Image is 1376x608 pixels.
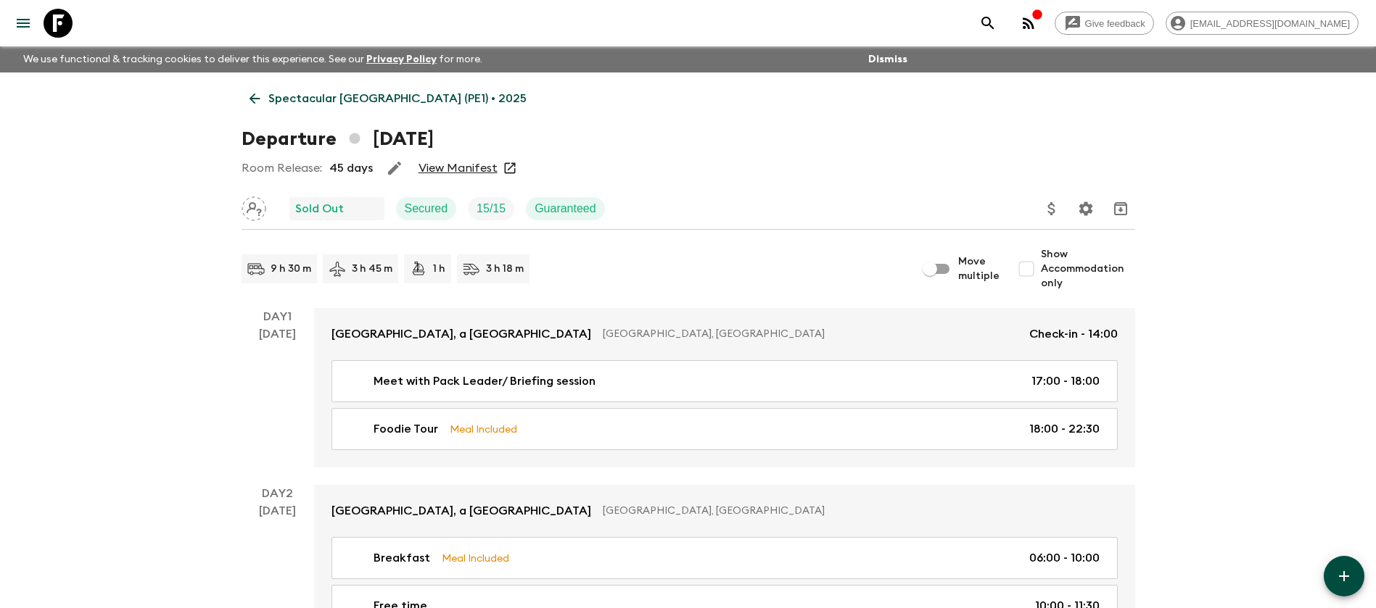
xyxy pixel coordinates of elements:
[1106,194,1135,223] button: Archive (Completed, Cancelled or Unsynced Departures only)
[331,408,1118,450] a: Foodie TourMeal Included18:00 - 22:30
[366,54,437,64] a: Privacy Policy
[1029,420,1100,438] p: 18:00 - 22:30
[242,485,314,502] p: Day 2
[331,325,591,343] p: [GEOGRAPHIC_DATA], a [GEOGRAPHIC_DATA]
[1077,18,1153,29] span: Give feedback
[973,9,1002,38] button: search adventures
[374,420,438,438] p: Foodie Tour
[331,537,1118,579] a: BreakfastMeal Included06:00 - 10:00
[331,502,591,520] p: [GEOGRAPHIC_DATA], a [GEOGRAPHIC_DATA]
[17,46,488,72] p: We use functional & tracking cookies to deliver this experience. See our for more.
[442,550,509,566] p: Meal Included
[1029,325,1118,343] p: Check-in - 14:00
[1029,549,1100,567] p: 06:00 - 10:00
[242,159,322,177] p: Room Release:
[242,84,535,113] a: Spectacular [GEOGRAPHIC_DATA] (PE1) • 2025
[1031,372,1100,390] p: 17:00 - 18:00
[1055,12,1154,35] a: Give feedback
[396,197,457,220] div: Secured
[603,504,1106,518] p: [GEOGRAPHIC_DATA], [GEOGRAPHIC_DATA]
[242,125,434,154] h1: Departure [DATE]
[314,485,1135,537] a: [GEOGRAPHIC_DATA], a [GEOGRAPHIC_DATA][GEOGRAPHIC_DATA], [GEOGRAPHIC_DATA]
[271,262,311,276] p: 9 h 30 m
[477,200,506,217] p: 15 / 15
[419,161,498,175] a: View Manifest
[535,200,596,217] p: Guaranteed
[433,262,445,276] p: 1 h
[486,262,524,276] p: 3 h 18 m
[1041,247,1135,291] span: Show Accommodation only
[242,201,266,212] span: Assign pack leader
[450,421,517,437] p: Meal Included
[865,49,911,70] button: Dismiss
[405,200,448,217] p: Secured
[603,327,1018,341] p: [GEOGRAPHIC_DATA], [GEOGRAPHIC_DATA]
[268,90,527,107] p: Spectacular [GEOGRAPHIC_DATA] (PE1) • 2025
[1037,194,1066,223] button: Update Price, Early Bird Discount and Costs
[374,372,596,390] p: Meet with Pack Leader/ Briefing session
[352,262,392,276] p: 3 h 45 m
[374,549,430,567] p: Breakfast
[295,200,344,217] p: Sold Out
[259,325,296,467] div: [DATE]
[9,9,38,38] button: menu
[468,197,514,220] div: Trip Fill
[1166,12,1359,35] div: [EMAIL_ADDRESS][DOMAIN_NAME]
[331,360,1118,402] a: Meet with Pack Leader/ Briefing session17:00 - 18:00
[1071,194,1100,223] button: Settings
[1182,18,1358,29] span: [EMAIL_ADDRESS][DOMAIN_NAME]
[314,308,1135,360] a: [GEOGRAPHIC_DATA], a [GEOGRAPHIC_DATA][GEOGRAPHIC_DATA], [GEOGRAPHIC_DATA]Check-in - 14:00
[242,308,314,325] p: Day 1
[958,254,1000,283] span: Move multiple
[329,159,373,177] p: 45 days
